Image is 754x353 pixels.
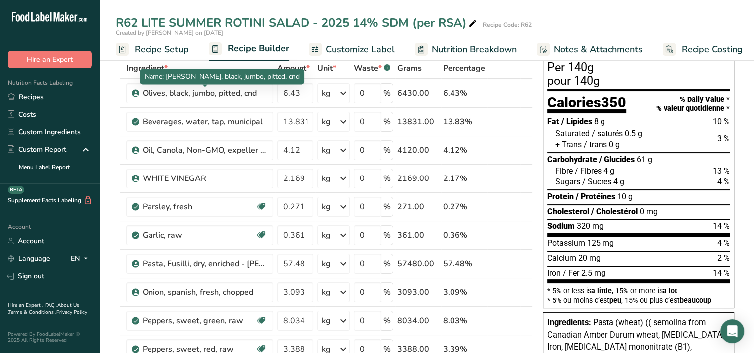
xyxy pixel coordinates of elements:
[116,29,223,37] span: Created by [PERSON_NAME] on [DATE]
[582,177,611,186] span: / Sucres
[116,38,189,61] a: Recipe Setup
[443,258,485,270] div: 57.48%
[640,207,658,216] span: 0 mg
[563,268,579,278] span: / Fer
[8,250,50,267] a: Language
[397,87,439,99] div: 6430.00
[71,253,92,265] div: EN
[713,221,730,231] span: 14 %
[578,253,601,263] span: 20 mg
[613,177,624,186] span: 4 g
[617,192,633,201] span: 10 g
[322,116,331,128] div: kg
[143,173,267,184] div: WHITE VINEGAR
[443,62,485,74] span: Percentage
[443,229,485,241] div: 0.36%
[603,166,614,176] span: 4 g
[555,129,590,138] span: Saturated
[547,95,626,114] div: Calories
[397,258,439,270] div: 57480.00
[443,315,485,327] div: 8.03%
[555,177,580,186] span: Sugars
[717,238,730,248] span: 4 %
[547,155,597,164] span: Carbohydrate
[56,309,87,316] a: Privacy Policy
[397,144,439,156] div: 4120.00
[713,117,730,126] span: 10 %
[682,43,743,56] span: Recipe Costing
[415,38,517,61] a: Nutrition Breakdown
[717,177,730,186] span: 4 %
[581,268,605,278] span: 2.5 mg
[443,286,485,298] div: 3.09%
[576,192,615,201] span: / Protéines
[663,38,743,61] a: Recipe Costing
[209,37,289,61] a: Recipe Builder
[126,62,168,74] span: Ingredient
[554,43,643,56] span: Notes & Attachments
[483,20,532,29] div: Recipe Code: R62
[717,134,730,143] span: 3 %
[443,173,485,184] div: 2.17%
[443,144,485,156] div: 4.12%
[143,116,267,128] div: Beverages, water, tap, municipal
[547,238,585,248] span: Potassium
[555,166,573,176] span: Fibre
[322,144,331,156] div: kg
[443,87,485,99] div: 6.43%
[587,238,614,248] span: 125 mg
[143,87,267,99] div: Olives, black, jumbo, pitted, cnd
[592,129,623,138] span: / saturés
[720,319,744,343] div: Open Intercom Messenger
[143,144,267,156] div: Oil, Canola, Non-GMO, expeller pressed, RBD
[713,166,730,176] span: 13 %
[326,43,395,56] span: Customize Label
[397,315,439,327] div: 8034.00
[8,144,66,155] div: Custom Report
[8,302,79,316] a: About Us .
[609,296,621,304] span: peu
[555,140,582,149] span: + Trans
[309,38,395,61] a: Customize Label
[609,140,620,149] span: 0 g
[143,201,255,213] div: Parsley, fresh
[547,62,730,74] div: Per 140g
[601,94,626,111] span: 350
[322,201,331,213] div: kg
[547,268,561,278] span: Iron
[443,116,485,128] div: 13.83%
[143,258,267,270] div: Pasta, Fusilli, dry, enriched - [PERSON_NAME]
[547,117,559,126] span: Fat
[547,297,730,304] div: * 5% ou moins c’est , 15% ou plus c’est
[397,116,439,128] div: 13831.00
[322,229,331,241] div: kg
[143,229,255,241] div: Garlic, raw
[277,62,310,74] span: Amount
[547,75,730,87] div: pour 140g
[547,207,589,216] span: Cholesterol
[577,221,603,231] span: 320 mg
[8,309,56,316] a: Terms & Conditions .
[547,253,576,263] span: Calcium
[135,43,189,56] span: Recipe Setup
[45,302,57,309] a: FAQ .
[591,287,612,295] span: a little
[322,258,331,270] div: kg
[547,192,574,201] span: Protein
[656,95,730,113] div: % Daily Value * % valeur quotidienne *
[116,14,479,32] div: R62 LITE SUMMER ROTINI SALAD - 2025 14% SDM (per RSA)
[397,286,439,298] div: 3093.00
[575,166,602,176] span: / Fibres
[537,38,643,61] a: Notes & Attachments
[713,268,730,278] span: 14 %
[594,117,605,126] span: 8 g
[717,253,730,263] span: 2 %
[432,43,517,56] span: Nutrition Breakdown
[322,286,331,298] div: kg
[584,140,607,149] span: / trans
[547,283,730,304] section: * 5% or less is , 15% or more is
[143,286,267,298] div: Onion, spanish, fresh, chopped
[547,318,591,327] span: Ingredients:
[354,62,390,74] div: Waste
[8,302,43,309] a: Hire an Expert .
